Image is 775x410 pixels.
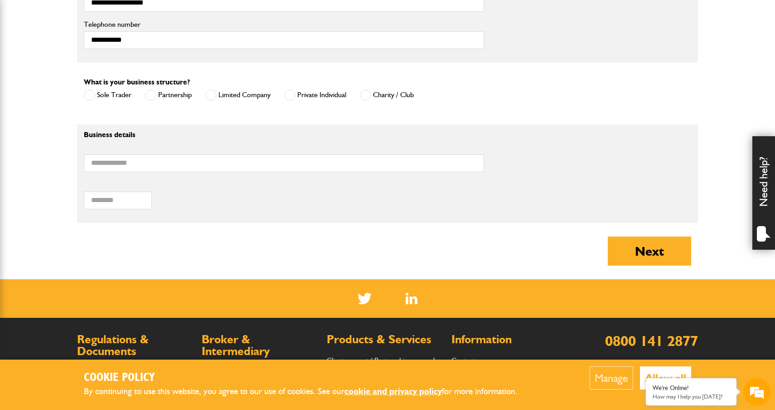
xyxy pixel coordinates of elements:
label: Private Individual [284,89,346,101]
label: What is your business structure? [84,79,190,86]
a: 0800 141 2877 [605,332,698,350]
div: Need help? [752,136,775,250]
div: Minimize live chat window [149,5,170,26]
h2: Regulations & Documents [77,334,193,357]
img: d_20077148190_company_1631870298795_20077148190 [15,50,38,63]
h2: Products & Services [327,334,442,346]
h2: Broker & Intermediary [202,334,317,357]
textarea: Type your message and hit 'Enter' [12,164,165,272]
label: Partnership [145,89,192,101]
button: Allow all [640,366,691,390]
p: By continuing to use this website, you agree to our use of cookies. See our for more information. [84,385,533,399]
em: Start Chat [123,280,165,292]
input: Enter your email address [12,111,165,131]
label: Sole Trader [84,89,131,101]
button: Manage [590,366,633,390]
label: Telephone number [84,21,484,28]
p: How may I help you today? [653,393,730,400]
p: Business details [84,131,484,138]
img: Linked In [406,293,418,304]
a: Client support / Partnership approach [327,356,437,365]
div: Chat with us now [47,51,152,63]
a: Contact us [451,356,483,365]
a: LinkedIn [406,293,418,304]
label: Charity / Club [360,89,414,101]
a: cookie and privacy policy [344,386,442,396]
h2: Information [451,334,567,346]
input: Enter your phone number [12,138,165,158]
button: Next [608,237,691,266]
input: Enter your last name [12,84,165,104]
h2: Cookie Policy [84,371,533,385]
label: Limited Company [205,89,271,101]
div: We're Online! [653,384,730,392]
img: Twitter [358,293,372,304]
